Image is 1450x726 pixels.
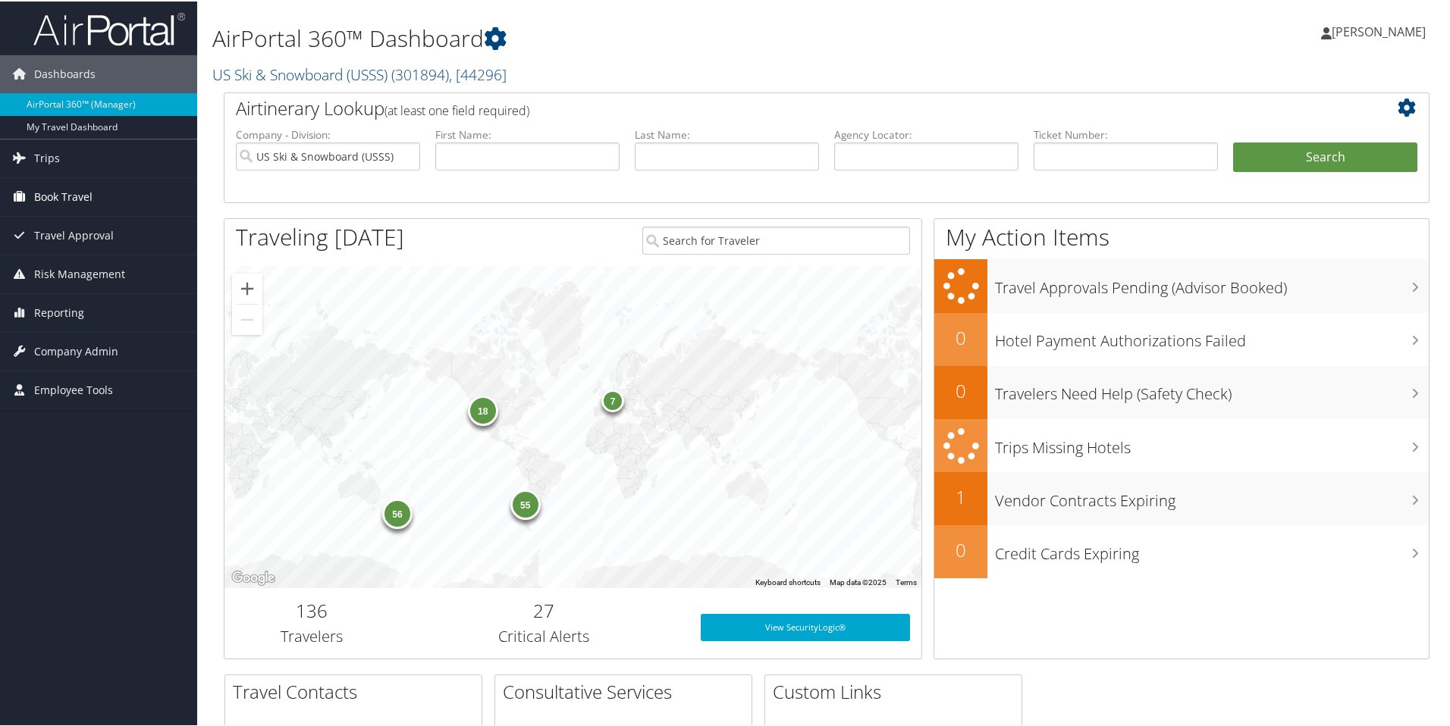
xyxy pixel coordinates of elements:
[1332,22,1426,39] span: [PERSON_NAME]
[236,624,388,646] h3: Travelers
[934,258,1429,311] a: Travel Approvals Pending (Advisor Booked)
[34,54,96,92] span: Dashboards
[773,677,1022,703] h2: Custom Links
[995,534,1429,563] h3: Credit Cards Expiring
[449,63,507,83] span: , [ 44296 ]
[34,254,125,292] span: Risk Management
[896,577,917,585] a: Terms (opens in new tab)
[934,377,987,402] h2: 0
[701,612,910,640] a: View SecurityLogic®
[232,303,262,333] button: Zoom out
[212,63,507,83] a: US Ski & Snowboard (USSS)
[384,101,529,117] span: (at least one field required)
[1034,126,1218,141] label: Ticket Number:
[934,536,987,562] h2: 0
[382,497,413,527] div: 56
[995,481,1429,510] h3: Vendor Contracts Expiring
[34,331,118,369] span: Company Admin
[34,138,60,176] span: Trips
[995,374,1429,403] h3: Travelers Need Help (Safety Check)
[233,677,482,703] h2: Travel Contacts
[642,225,910,253] input: Search for Traveler
[934,418,1429,471] a: Trips Missing Hotels
[601,388,624,411] div: 7
[995,428,1429,457] h3: Trips Missing Hotels
[236,126,420,141] label: Company - Division:
[995,321,1429,350] h3: Hotel Payment Authorizations Failed
[228,567,278,587] a: Open this area in Google Maps (opens a new window)
[34,177,93,214] span: Book Travel
[212,21,1031,53] h1: AirPortal 360™ Dashboard
[236,596,388,622] h2: 136
[410,624,678,646] h3: Critical Alerts
[995,268,1429,297] h3: Travel Approvals Pending (Advisor Booked)
[435,126,620,141] label: First Name:
[391,63,449,83] span: ( 301894 )
[510,488,540,518] div: 55
[236,220,404,252] h1: Traveling [DATE]
[467,394,497,424] div: 18
[934,220,1429,252] h1: My Action Items
[834,126,1018,141] label: Agency Locator:
[34,293,84,330] span: Reporting
[410,596,678,622] h2: 27
[34,215,114,253] span: Travel Approval
[1233,141,1417,171] button: Search
[934,365,1429,418] a: 0Travelers Need Help (Safety Check)
[1321,8,1441,53] a: [PERSON_NAME]
[228,567,278,587] img: Google
[830,577,887,585] span: Map data ©2025
[755,576,821,587] button: Keyboard shortcuts
[236,94,1317,120] h2: Airtinerary Lookup
[635,126,819,141] label: Last Name:
[232,272,262,302] button: Zoom in
[934,311,1429,365] a: 0Hotel Payment Authorizations Failed
[934,483,987,509] h2: 1
[34,370,113,408] span: Employee Tools
[934,471,1429,524] a: 1Vendor Contracts Expiring
[934,524,1429,577] a: 0Credit Cards Expiring
[33,10,185,45] img: airportal-logo.png
[503,677,752,703] h2: Consultative Services
[934,324,987,349] h2: 0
